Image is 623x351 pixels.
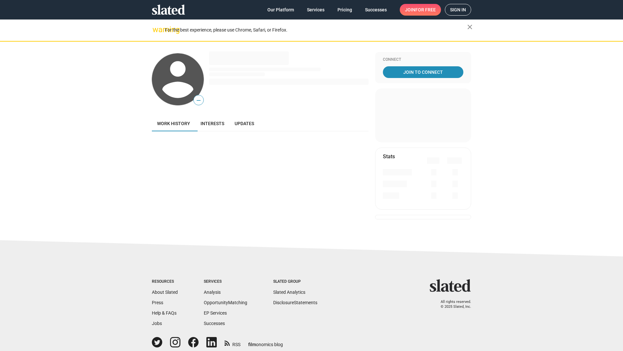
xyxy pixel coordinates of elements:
a: Successes [204,321,225,326]
a: Slated Analytics [273,290,305,295]
div: Connect [383,57,463,62]
span: film [248,342,256,347]
a: Our Platform [262,4,299,16]
span: Pricing [337,4,352,16]
a: filmonomics blog [248,336,283,348]
span: Updates [235,121,254,126]
a: OpportunityMatching [204,300,247,305]
a: EP Services [204,310,227,316]
a: Services [302,4,330,16]
div: Services [204,279,247,284]
a: Successes [360,4,392,16]
span: Join To Connect [384,66,462,78]
mat-icon: warning [153,26,160,33]
a: Help & FAQs [152,310,177,316]
span: Our Platform [267,4,294,16]
span: Successes [365,4,387,16]
span: Join [405,4,436,16]
span: Services [307,4,324,16]
a: Jobs [152,321,162,326]
p: All rights reserved. © 2025 Slated, Inc. [434,300,471,309]
a: RSS [225,338,240,348]
div: Slated Group [273,279,317,284]
span: Interests [201,121,224,126]
div: Resources [152,279,178,284]
a: Analysis [204,290,221,295]
span: Work history [157,121,190,126]
a: DisclosureStatements [273,300,317,305]
span: Sign in [450,4,466,15]
span: — [194,96,203,105]
a: Joinfor free [400,4,441,16]
a: Updates [229,116,259,131]
a: Join To Connect [383,66,463,78]
mat-card-title: Stats [383,153,395,160]
a: About Slated [152,290,178,295]
a: Work history [152,116,195,131]
a: Pricing [332,4,357,16]
mat-icon: close [466,23,474,31]
a: Sign in [445,4,471,16]
a: Interests [195,116,229,131]
span: for free [415,4,436,16]
div: For the best experience, please use Chrome, Safari, or Firefox. [165,26,467,34]
a: Press [152,300,163,305]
